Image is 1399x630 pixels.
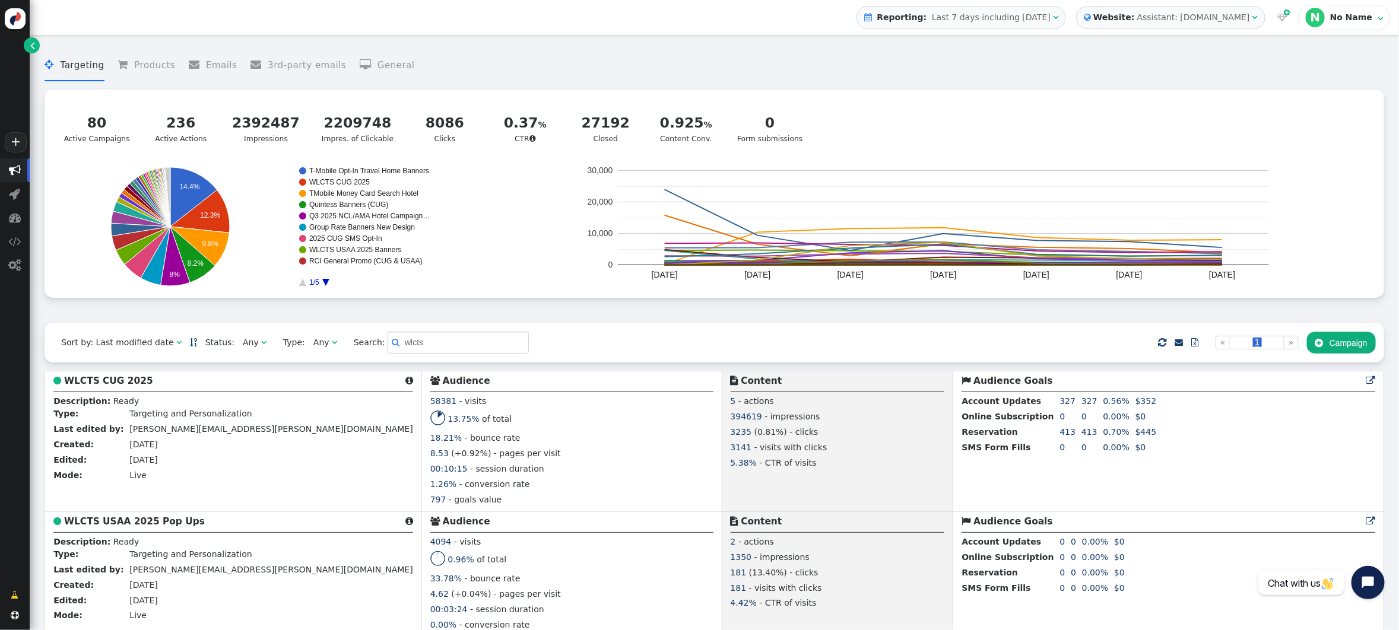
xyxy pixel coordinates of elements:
span: (+0.92%) [451,448,491,458]
span: - visits [459,396,487,406]
span: Targeting and Personalization [129,549,252,559]
a:  [1175,338,1184,347]
b: Edited: [53,596,87,605]
div: Form submissions [737,113,802,145]
span:  [430,517,440,526]
text: T-Mobile Opt-In Travel Home Banners [309,167,429,175]
span: $0 [1114,537,1125,546]
span: (+0.04%) [451,589,491,599]
b: Created: [53,580,94,590]
div: 0 [737,113,802,133]
span: $0 [1135,443,1146,452]
b: Last edited by: [53,565,123,574]
span:  [731,376,738,385]
span: 0 [1060,537,1065,546]
span: 327 [1060,396,1076,406]
span: [DATE] [129,580,157,590]
div: Any [243,336,259,349]
span: 33.78% [430,574,462,583]
span:  [176,338,182,346]
span: 3235 [731,427,752,437]
li: Emails [189,50,237,81]
div: Sort by: Last modified date [61,336,173,349]
text: RCI General Promo (CUG & USAA) [309,257,423,265]
a:  [1366,376,1375,386]
span: 1 [1253,338,1262,347]
b: Account Updates [962,537,1041,546]
span: 413 [1081,427,1097,437]
span: 0.00% [1103,443,1130,452]
span: of total [477,555,506,564]
span:  [405,517,413,526]
text: [DATE] [651,270,677,279]
div: Content Conv. [657,113,716,145]
div: N [1306,8,1325,27]
div: 8086 [415,113,474,133]
span: - bounce rate [465,574,521,583]
span:  [1366,376,1375,385]
text: Quintess Banners (CUG) [309,201,388,209]
span: - clicks [790,427,819,437]
span: 00:10:15 [430,464,468,473]
span: Type: [275,336,305,349]
a: 0.37CTR [488,106,561,152]
span: 0 [1081,443,1087,452]
span: 0 [1071,583,1076,593]
text: WLCTS CUG 2025 [309,178,370,186]
span:  [962,517,970,526]
text: 8.2% [188,259,204,268]
div: 0.37 [496,113,555,133]
b: Mode: [53,470,83,480]
span: 13.75% [448,415,479,424]
span: 0 [1071,537,1076,546]
span:  [9,212,21,224]
text: [DATE] [1209,270,1235,279]
span: - conversion rate [459,620,530,629]
text: 2025 CUG SMS Opt-In [309,234,382,243]
span: - visits with clicks [749,583,822,593]
span:  [392,336,399,349]
span:  [9,236,21,247]
b: Audience Goals [973,376,1053,386]
span: 0 [1060,583,1065,593]
b: SMS Form Fills [962,443,1030,452]
span:  [1159,335,1167,350]
span:  [45,59,60,70]
button: Campaign [1307,332,1376,353]
span: - conversion rate [459,479,530,489]
span: 3141 [731,443,752,452]
text: 10,000 [587,228,613,238]
b: Description: [53,537,110,546]
span: 0 [1071,568,1076,577]
span: 0 [1060,552,1065,562]
span:  [1315,338,1324,348]
text: [DATE] [838,270,864,279]
span:  [1084,11,1091,24]
div: Active Campaigns [64,113,130,145]
span: - bounce rate [465,433,521,443]
span:  [261,338,267,346]
span: (13.40%) [749,568,787,577]
span: 58381 [430,396,457,406]
span: - actions [738,396,774,406]
a: 8086Clicks [408,106,481,152]
li: Targeting [45,50,104,81]
span: Status: [197,336,234,349]
span: Targeting and Personalization [129,409,252,418]
div: Any [313,336,329,349]
text: Group Rate Banners New Design [309,223,415,231]
a: + [5,132,26,152]
div: Closed [576,113,635,145]
span: 0 [1071,552,1076,562]
svg: A chart. [582,167,1269,286]
a: 0Form submissions [730,106,810,152]
b: WLCTS CUG 2025 [64,376,153,386]
text: WLCTS USAA 2025 Banners [309,246,401,254]
a: 2209748Impres. of Clickable [315,106,401,152]
a: « [1216,336,1230,349]
a: 236Active Actions [144,106,217,152]
b: Audience [443,376,490,386]
span: - session duration [470,464,544,473]
b: Reporting: [874,12,929,22]
span: 18.21% [430,433,462,443]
